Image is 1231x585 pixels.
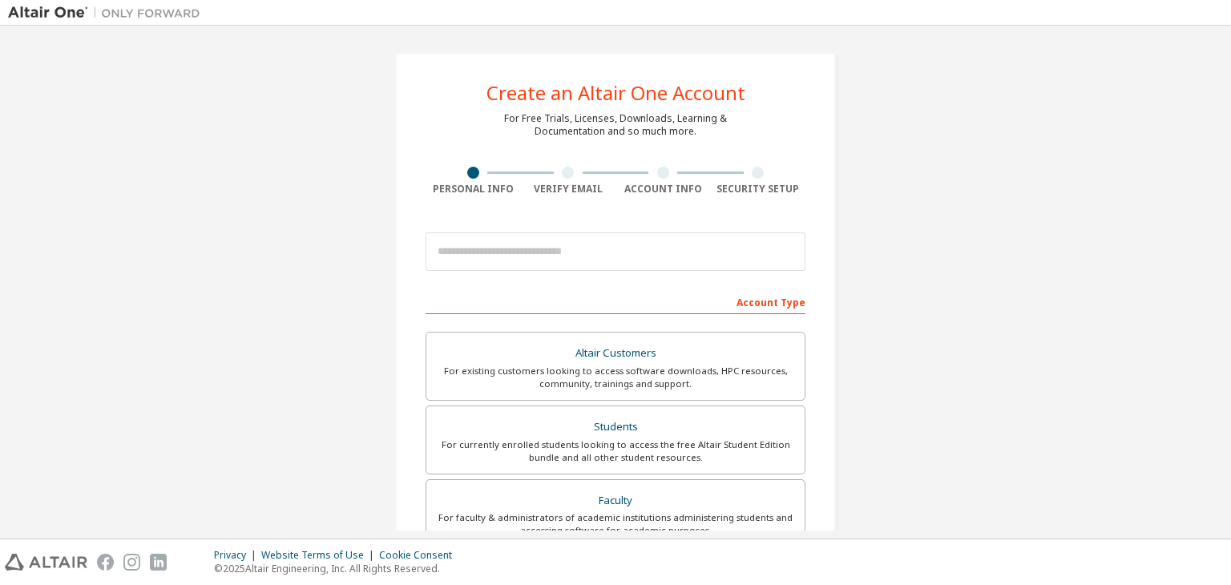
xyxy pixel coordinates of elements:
div: For currently enrolled students looking to access the free Altair Student Edition bundle and all ... [436,438,795,464]
p: © 2025 Altair Engineering, Inc. All Rights Reserved. [214,562,462,575]
img: Altair One [8,5,208,21]
div: Create an Altair One Account [486,83,745,103]
div: Verify Email [521,183,616,196]
img: facebook.svg [97,554,114,571]
div: Cookie Consent [379,549,462,562]
div: Students [436,416,795,438]
div: For faculty & administrators of academic institutions administering students and accessing softwa... [436,511,795,537]
div: For Free Trials, Licenses, Downloads, Learning & Documentation and so much more. [504,112,727,138]
div: Account Info [615,183,711,196]
div: Website Terms of Use [261,549,379,562]
div: Security Setup [711,183,806,196]
img: altair_logo.svg [5,554,87,571]
div: Personal Info [426,183,521,196]
div: For existing customers looking to access software downloads, HPC resources, community, trainings ... [436,365,795,390]
div: Faculty [436,490,795,512]
div: Altair Customers [436,342,795,365]
img: instagram.svg [123,554,140,571]
div: Privacy [214,549,261,562]
div: Account Type [426,288,805,314]
img: linkedin.svg [150,554,167,571]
